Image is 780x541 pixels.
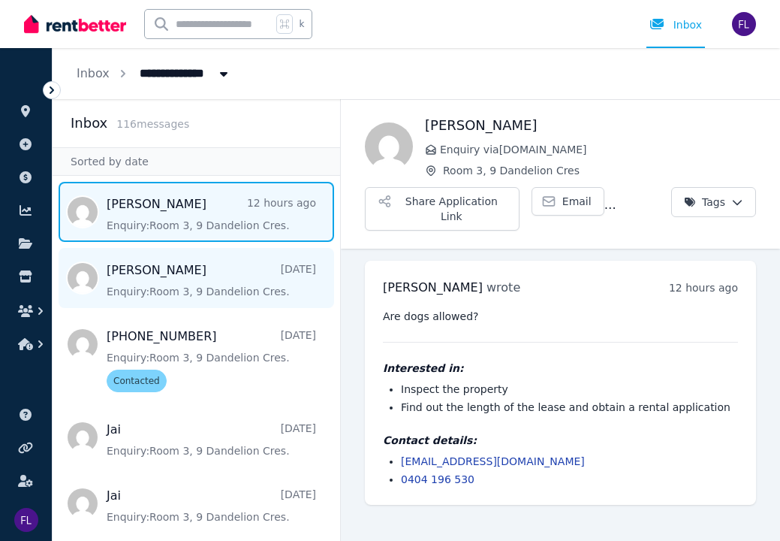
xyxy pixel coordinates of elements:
[440,142,756,157] span: Enquiry via [DOMAIN_NAME]
[24,13,126,35] img: RentBetter
[401,473,474,485] a: 0404 196 530
[669,282,738,294] time: 12 hours ago
[562,194,592,209] span: Email
[401,455,585,467] a: [EMAIL_ADDRESS][DOMAIN_NAME]
[365,122,413,171] img: Emma
[71,113,107,134] h2: Inbox
[401,400,738,415] li: Find out the length of the lease and obtain a rental application
[732,12,756,36] img: Fen Li
[383,361,738,376] h4: Interested in:
[107,421,316,458] a: Jai[DATE]Enquiry:Room 3, 9 Dandelion Cres.
[383,309,738,324] pre: Are dogs allowed?
[383,280,483,295] span: [PERSON_NAME]
[107,195,316,233] a: [PERSON_NAME]12 hours agoEnquiry:Room 3, 9 Dandelion Cres.
[443,163,756,178] span: Room 3, 9 Dandelion Cres
[107,261,316,299] a: [PERSON_NAME][DATE]Enquiry:Room 3, 9 Dandelion Cres.
[107,487,316,524] a: Jai[DATE]Enquiry:Room 3, 9 Dandelion Cres.
[116,118,189,130] span: 116 message s
[610,187,673,216] a: Call
[641,194,661,209] span: Call
[53,147,340,176] div: Sorted by date
[401,382,738,397] li: Inspect the property
[671,187,756,217] button: Tags
[77,66,110,80] a: Inbox
[365,187,519,231] button: Share Application Link
[299,18,304,30] span: k
[383,433,738,448] h4: Contact details:
[649,17,702,32] div: Inbox
[107,328,316,392] a: [PHONE_NUMBER][DATE]Enquiry:Room 3, 9 Dandelion Cres.Contacted
[684,195,725,210] span: Tags
[486,280,520,295] span: wrote
[425,115,756,136] h1: [PERSON_NAME]
[53,48,255,99] nav: Breadcrumb
[14,508,38,532] img: Fen Li
[532,187,604,216] a: Email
